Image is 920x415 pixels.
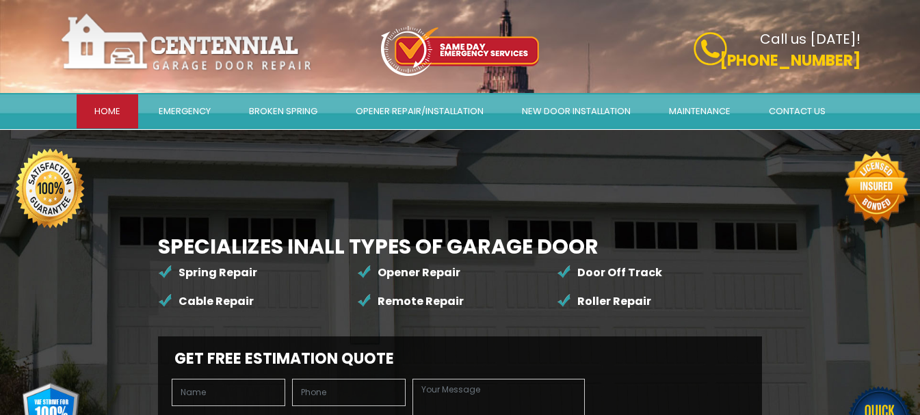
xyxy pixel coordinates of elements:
[158,258,358,287] li: Spring Repair
[607,32,860,72] a: Call us [DATE]! [PHONE_NUMBER]
[557,287,757,316] li: Roller Repair
[607,49,860,72] p: [PHONE_NUMBER]
[141,94,228,129] a: Emergency
[231,94,335,129] a: Broken Spring
[165,350,756,368] h2: Get Free Estimation Quote
[60,12,313,72] img: Centennial.png
[357,258,557,287] li: Opener Repair
[357,287,557,316] li: Remote Repair
[504,94,648,129] a: New door installation
[557,258,757,287] li: Door Off Track
[309,232,599,261] span: All Types of Garage Door
[338,94,501,129] a: Opener Repair/Installation
[760,29,860,49] b: Call us [DATE]!
[381,26,539,76] img: icon-top.png
[172,379,285,406] input: Name
[158,232,599,261] b: Specializes in
[751,94,843,129] a: Contact Us
[651,94,748,129] a: Maintenance
[77,94,138,129] a: Home
[292,379,406,406] input: Phone
[158,287,358,316] li: Cable Repair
